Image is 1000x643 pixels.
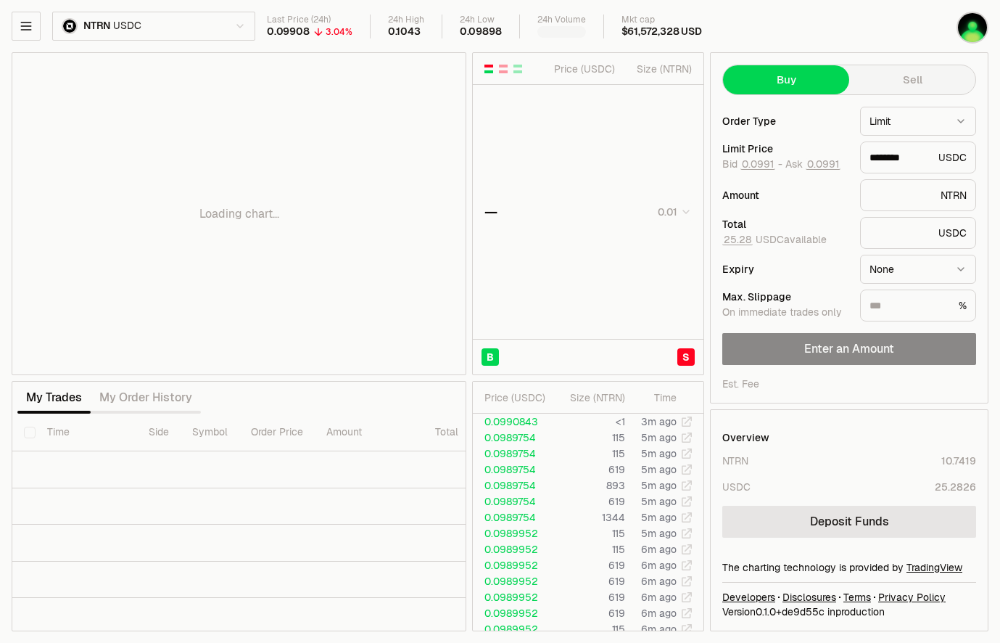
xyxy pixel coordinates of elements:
div: $61,572,328 USD [621,25,702,38]
td: 619 [553,605,626,621]
td: 893 [553,478,626,493]
a: Disclosures [782,590,836,605]
time: 6m ago [641,623,677,636]
span: Ask [785,158,840,171]
td: 0.0989754 [473,509,553,525]
span: S [682,350,690,364]
button: Sell [849,65,975,94]
div: USDC [860,217,976,249]
td: 115 [553,430,626,446]
a: TradingView [906,561,962,574]
td: 0.0989952 [473,589,553,605]
time: 6m ago [641,607,677,620]
time: 3m ago [641,415,677,428]
div: Overview [722,430,769,445]
span: de9d55ce17949e008fb62f719d96d919b3f33879 [782,605,825,618]
td: <1 [553,414,626,430]
button: Buy [723,65,849,94]
div: Time [637,390,677,405]
span: Bid - [722,158,782,171]
th: Order Price [239,414,315,451]
td: 115 [553,446,626,462]
td: 0.0989754 [473,446,553,462]
time: 5m ago [641,431,677,444]
div: The charting technology is provided by [722,560,976,575]
div: 24h Volume [537,15,586,25]
time: 6m ago [641,559,677,572]
div: Order Type [722,116,848,126]
div: % [860,290,976,321]
time: 5m ago [641,495,677,508]
td: 619 [553,557,626,573]
time: 5m ago [641,447,677,460]
div: Mkt cap [621,15,702,25]
div: 0.1043 [388,25,421,38]
td: 0.0989952 [473,557,553,573]
th: Time [36,414,137,451]
div: Price ( USDC ) [484,390,552,405]
td: 0.0989754 [473,462,553,478]
time: 5m ago [641,511,677,524]
div: NTRN [722,454,748,468]
span: USDC [113,20,141,33]
a: Deposit Funds [722,506,976,538]
button: 0.0991 [740,158,775,170]
td: 0.0989952 [473,621,553,637]
time: 5m ago [641,463,677,476]
button: Select all [24,427,36,438]
th: Amount [315,414,423,451]
td: 115 [553,525,626,541]
button: My Order History [91,383,201,412]
td: 0.0989952 [473,541,553,557]
div: Size ( NTRN ) [564,390,625,405]
div: Size ( NTRN ) [627,62,692,76]
span: NTRN [83,20,110,33]
div: 0.09908 [267,25,310,38]
div: 25.2826 [935,480,976,494]
th: Total [423,414,532,451]
p: Loading chart... [199,205,279,223]
div: Expiry [722,264,848,274]
button: My Trades [17,383,91,412]
div: USDC [722,480,751,494]
time: 5m ago [641,527,677,540]
td: 0.0989754 [473,493,553,509]
td: 0.0989952 [473,573,553,589]
span: B [487,350,494,364]
a: Developers [722,590,775,605]
div: Version 0.1.0 + in production [722,605,976,619]
div: On immediate trades only [722,306,848,319]
div: Limit Price [722,144,848,154]
button: Limit [860,107,976,136]
button: Show Buy Orders Only [512,63,524,75]
div: 0.09898 [460,25,502,38]
button: 25.28 [722,234,753,245]
td: 0.0989754 [473,478,553,493]
button: Show Sell Orders Only [497,63,509,75]
th: Side [137,414,181,451]
div: 3.04% [326,26,352,38]
div: 24h Low [460,15,502,25]
div: 10.7419 [941,454,976,468]
td: 0.0989952 [473,525,553,541]
div: USDC [860,142,976,173]
time: 6m ago [641,543,677,556]
td: 619 [553,573,626,589]
time: 5m ago [641,479,677,492]
img: NTRN Logo [63,20,76,33]
div: Max. Slippage [722,292,848,302]
a: Privacy Policy [878,590,946,605]
td: 619 [553,493,626,509]
th: Symbol [181,414,239,451]
div: — [484,202,497,222]
td: 619 [553,462,626,478]
img: KO [958,13,987,42]
td: 115 [553,621,626,637]
div: Total [722,219,848,229]
td: 619 [553,589,626,605]
button: 0.01 [653,203,692,221]
td: 1344 [553,509,626,525]
div: 24h High [388,15,424,25]
td: 0.0990843 [473,414,553,430]
td: 0.0989952 [473,605,553,621]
